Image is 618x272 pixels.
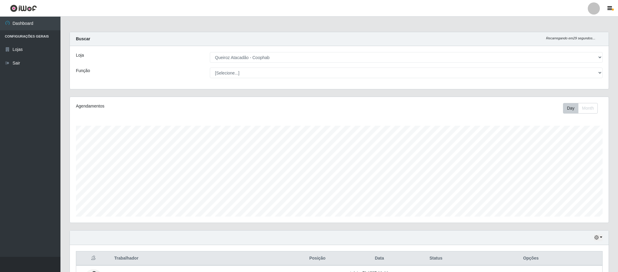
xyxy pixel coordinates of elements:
[346,251,412,266] th: Data
[76,36,90,41] strong: Buscar
[563,103,598,114] div: First group
[76,103,290,109] div: Agendamentos
[76,52,84,58] label: Loja
[10,5,37,12] img: CoreUI Logo
[546,36,595,40] i: Recarregando em 29 segundos...
[578,103,598,114] button: Month
[563,103,578,114] button: Day
[460,251,603,266] th: Opções
[288,251,346,266] th: Posição
[111,251,288,266] th: Trabalhador
[76,68,90,74] label: Função
[412,251,460,266] th: Status
[563,103,603,114] div: Toolbar with button groups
